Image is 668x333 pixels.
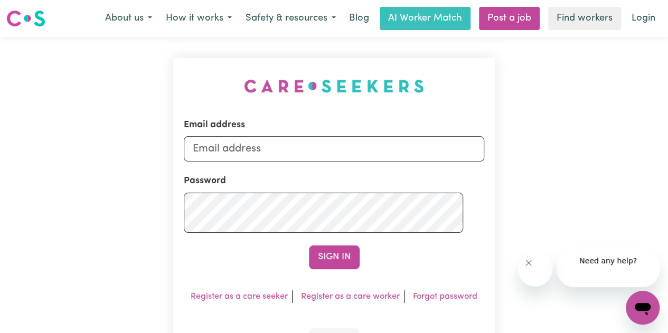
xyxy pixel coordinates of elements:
button: Sign In [309,245,360,269]
a: AI Worker Match [380,7,471,30]
a: Forgot password [413,292,477,301]
label: Password [184,174,226,188]
a: Careseekers logo [6,6,45,31]
img: Careseekers logo [6,9,45,28]
a: Register as a care seeker [191,292,288,301]
a: Register as a care worker [301,292,400,301]
button: Safety & resources [239,7,343,30]
input: Email address [184,136,484,161]
a: Post a job [479,7,540,30]
a: Blog [343,7,375,30]
iframe: Close message [518,252,552,287]
a: Login [625,7,662,30]
label: Email address [184,118,245,132]
button: How it works [159,7,239,30]
iframe: Button to launch messaging window [626,291,660,325]
button: About us [98,7,159,30]
a: Find workers [548,7,621,30]
iframe: Message from company [557,249,660,287]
